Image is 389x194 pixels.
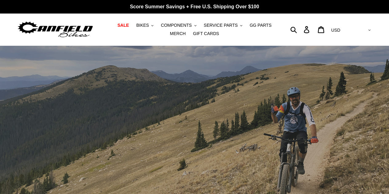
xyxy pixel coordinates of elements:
button: SERVICE PARTS [201,21,245,30]
a: GIFT CARDS [190,30,222,38]
span: GG PARTS [250,23,272,28]
span: COMPONENTS [161,23,192,28]
a: MERCH [167,30,189,38]
span: MERCH [170,31,186,36]
button: COMPONENTS [158,21,199,30]
a: GG PARTS [247,21,275,30]
img: Canfield Bikes [17,20,94,39]
span: SERVICE PARTS [204,23,238,28]
span: GIFT CARDS [193,31,219,36]
span: SALE [117,23,129,28]
span: BIKES [136,23,149,28]
a: SALE [114,21,132,30]
button: BIKES [133,21,157,30]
